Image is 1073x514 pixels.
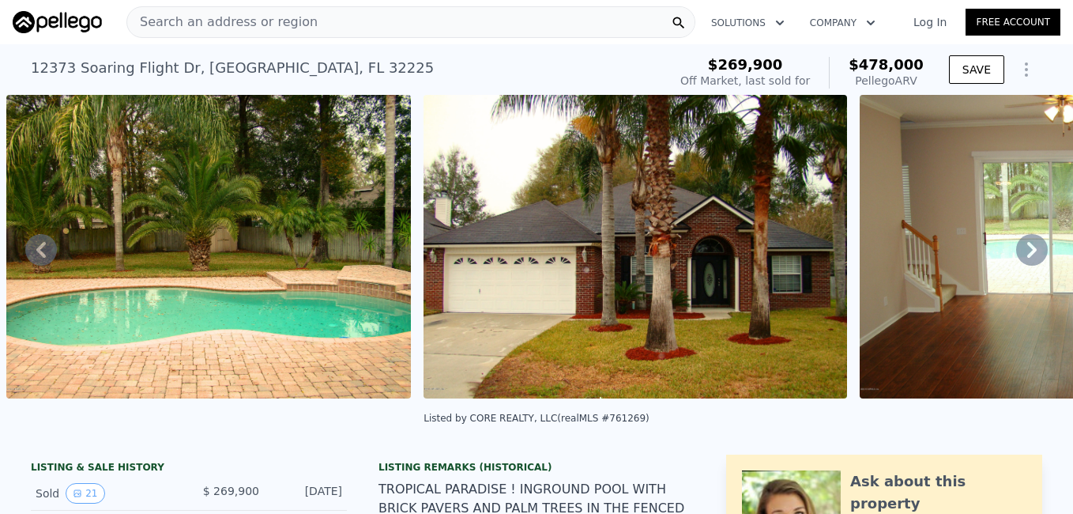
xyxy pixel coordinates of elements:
[424,413,649,424] div: Listed by CORE REALTY, LLC (realMLS #761269)
[424,95,847,399] img: Sale: 26776197 Parcel: 32911527
[680,73,810,89] div: Off Market, last sold for
[36,483,176,504] div: Sold
[272,483,342,504] div: [DATE]
[378,461,695,474] div: Listing Remarks (Historical)
[894,14,966,30] a: Log In
[31,57,434,79] div: 12373 Soaring Flight Dr , [GEOGRAPHIC_DATA] , FL 32225
[6,95,411,399] img: Sale: 26776197 Parcel: 32911527
[849,56,924,73] span: $478,000
[31,461,347,477] div: LISTING & SALE HISTORY
[708,56,783,73] span: $269,900
[1011,54,1042,85] button: Show Options
[66,483,104,504] button: View historical data
[127,13,318,32] span: Search an address or region
[949,55,1004,84] button: SAVE
[966,9,1060,36] a: Free Account
[698,9,797,37] button: Solutions
[797,9,888,37] button: Company
[13,11,102,33] img: Pellego
[203,485,259,497] span: $ 269,900
[849,73,924,89] div: Pellego ARV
